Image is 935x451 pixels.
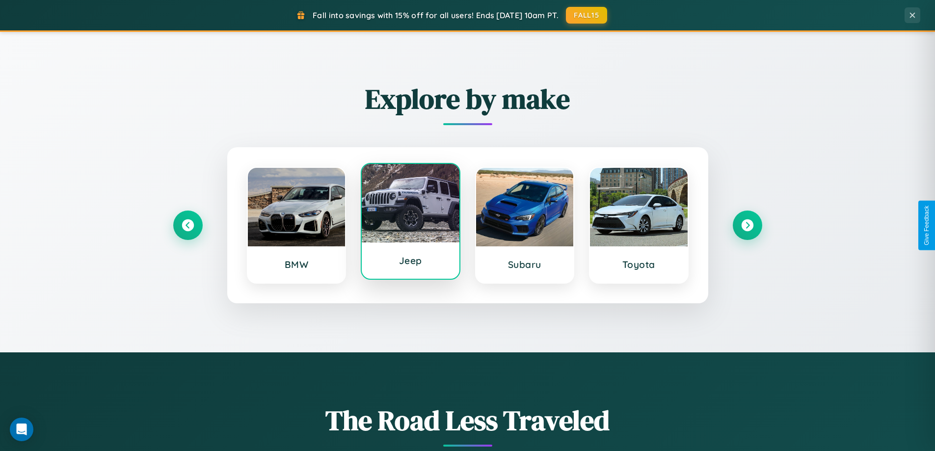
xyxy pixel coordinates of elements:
h1: The Road Less Traveled [173,401,762,439]
h3: BMW [258,259,336,270]
div: Open Intercom Messenger [10,418,33,441]
div: Give Feedback [923,206,930,245]
h3: Jeep [372,255,450,266]
h3: Toyota [600,259,678,270]
h2: Explore by make [173,80,762,118]
span: Fall into savings with 15% off for all users! Ends [DATE] 10am PT. [313,10,559,20]
h3: Subaru [486,259,564,270]
button: FALL15 [566,7,607,24]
